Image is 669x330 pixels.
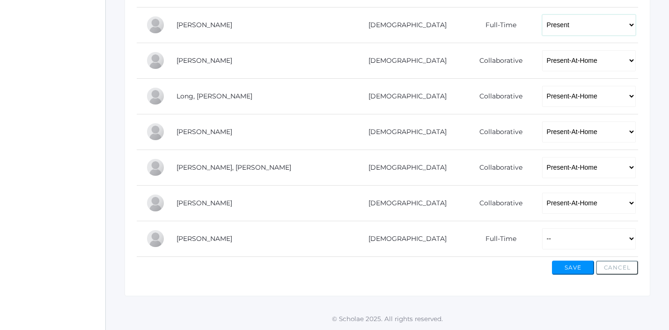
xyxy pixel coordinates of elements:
[462,185,533,221] td: Collaborative
[346,7,462,43] td: [DEMOGRAPHIC_DATA]
[346,221,462,256] td: [DEMOGRAPHIC_DATA]
[346,43,462,78] td: [DEMOGRAPHIC_DATA]
[346,114,462,150] td: [DEMOGRAPHIC_DATA]
[552,261,594,275] button: Save
[462,114,533,150] td: Collaborative
[146,158,165,177] div: Smith Mansi
[176,127,232,136] a: [PERSON_NAME]
[146,229,165,248] div: Theodore Swift
[106,314,669,323] p: © Scholae 2025. All rights reserved.
[462,221,533,256] td: Full-Time
[176,199,232,207] a: [PERSON_NAME]
[346,78,462,114] td: [DEMOGRAPHIC_DATA]
[176,163,291,172] a: [PERSON_NAME], [PERSON_NAME]
[596,261,638,275] button: Cancel
[462,78,533,114] td: Collaborative
[176,56,232,65] a: [PERSON_NAME]
[176,234,232,243] a: [PERSON_NAME]
[146,15,165,34] div: Gabriella Gianna Guerra
[176,21,232,29] a: [PERSON_NAME]
[146,122,165,141] div: Levi Lopez
[346,185,462,221] td: [DEMOGRAPHIC_DATA]
[146,51,165,70] div: Christopher Ip
[146,87,165,105] div: Wren Long
[176,92,252,100] a: Long, [PERSON_NAME]
[346,150,462,185] td: [DEMOGRAPHIC_DATA]
[462,150,533,185] td: Collaborative
[462,43,533,78] td: Collaborative
[462,7,533,43] td: Full-Time
[146,194,165,212] div: Emmy Rodarte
